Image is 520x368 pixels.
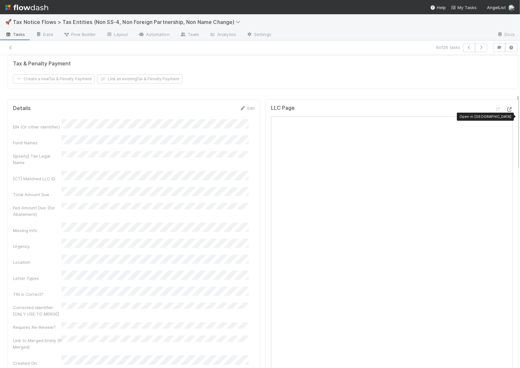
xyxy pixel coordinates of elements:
div: Total Amount Due [13,191,62,198]
a: Analytics [204,30,241,40]
span: AngelList [487,5,506,10]
div: Missing Info [13,227,62,234]
div: [CT] Matched LLC ID [13,175,62,182]
a: Layout [101,30,133,40]
div: Created On [13,360,62,366]
div: Fed Amount Due (For Abatement) [13,205,62,217]
span: Tasks [5,31,25,38]
a: Docs [492,30,520,40]
a: Automation [133,30,175,40]
span: 🚀 [5,19,12,25]
span: Flow Builder [63,31,96,38]
a: Data [30,30,58,40]
div: Requires Re-Review? [13,324,62,330]
div: TIN is Correct? [13,291,62,297]
div: Location [13,259,62,265]
a: Settings [241,30,277,40]
button: Create a newTax & Penalty Payment [13,74,95,84]
h5: Details [13,105,31,112]
a: My Tasks [451,4,477,11]
h5: Tax & Penalty Payment [13,61,71,67]
span: Tax Notice Flows > Tax Entities (Non SS-4, Non Foreign Partnership, Non Name Change) [13,19,244,25]
a: Edit [240,106,255,111]
div: Fund Names [13,139,62,146]
div: Letter Types [13,275,62,282]
h5: LLC Page [271,105,295,111]
div: Link to Merged Entity (If Merged) [13,337,62,350]
div: Help [430,4,446,11]
a: Flow Builder [58,30,101,40]
div: Urgency [13,243,62,250]
div: Corrected Identifier [ONLY USE TO MERGE] [13,304,62,317]
span: 6 of 26 tasks [436,44,460,50]
a: Team [175,30,204,40]
div: EIN (Or other identifier) [13,124,62,130]
span: My Tasks [451,5,477,10]
div: [Ipseity] Tax Legal Name [13,153,62,166]
img: avatar_cc3a00d7-dd5c-4a2f-8d58-dd6545b20c0d.png [508,5,515,11]
img: logo-inverted-e16ddd16eac7371096b0.svg [5,2,48,13]
button: Link an existingTax & Penalty Payment [97,74,182,84]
